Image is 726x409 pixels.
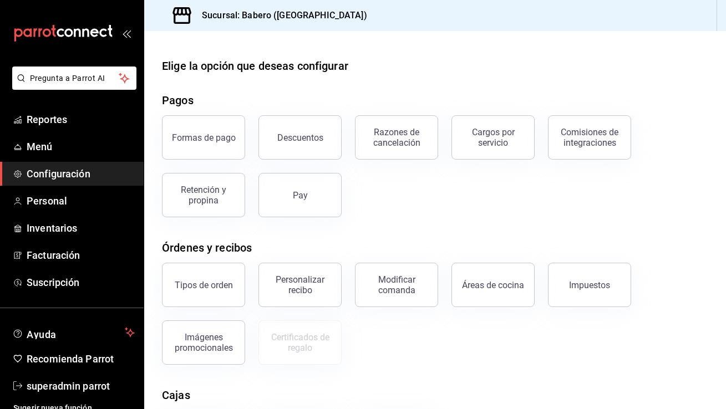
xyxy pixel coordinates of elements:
div: Elige la opción que deseas configurar [162,58,348,74]
button: Razones de cancelación [355,115,438,160]
div: Pagos [162,92,194,109]
button: Descuentos [258,115,342,160]
button: Cargos por servicio [451,115,535,160]
button: Retención y propina [162,173,245,217]
span: Facturación [27,248,135,263]
div: Cajas [162,387,190,403]
div: Formas de pago [172,132,236,143]
button: Personalizar recibo [258,263,342,307]
div: Razones de cancelación [362,127,431,148]
span: Suscripción [27,275,135,290]
a: Pregunta a Parrot AI [8,80,136,92]
button: Certificados de regalo [258,320,342,365]
div: Pay [293,190,308,201]
span: Configuración [27,166,135,181]
button: Pay [258,173,342,217]
div: Áreas de cocina [462,280,524,290]
span: Menú [27,139,135,154]
button: Pregunta a Parrot AI [12,67,136,90]
button: open_drawer_menu [122,29,131,38]
button: Formas de pago [162,115,245,160]
div: Imágenes promocionales [169,332,238,353]
div: Descuentos [277,132,323,143]
span: Personal [27,193,135,208]
button: Tipos de orden [162,263,245,307]
span: Recomienda Parrot [27,351,135,366]
h3: Sucursal: Babero ([GEOGRAPHIC_DATA]) [193,9,367,22]
div: Órdenes y recibos [162,239,252,256]
div: Tipos de orden [175,280,233,290]
button: Comisiones de integraciones [548,115,631,160]
div: Cargos por servicio [459,127,527,148]
span: Pregunta a Parrot AI [30,73,119,84]
div: Comisiones de integraciones [555,127,624,148]
button: Imágenes promocionales [162,320,245,365]
div: Personalizar recibo [266,274,334,295]
span: Ayuda [27,326,120,339]
span: Reportes [27,112,135,127]
span: superadmin parrot [27,379,135,393]
span: Inventarios [27,221,135,236]
button: Modificar comanda [355,263,438,307]
button: Áreas de cocina [451,263,535,307]
div: Modificar comanda [362,274,431,295]
div: Retención y propina [169,185,238,206]
div: Certificados de regalo [266,332,334,353]
div: Impuestos [569,280,610,290]
button: Impuestos [548,263,631,307]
